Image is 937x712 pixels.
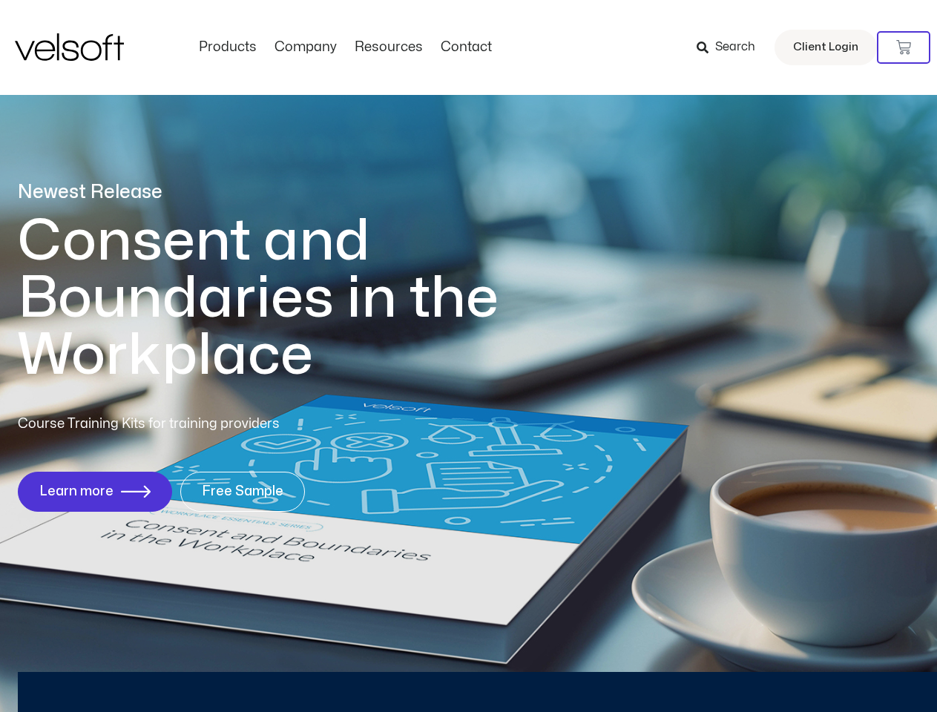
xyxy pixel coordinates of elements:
[18,414,387,435] p: Course Training Kits for training providers
[793,38,858,57] span: Client Login
[190,39,266,56] a: ProductsMenu Toggle
[202,484,283,499] span: Free Sample
[715,38,755,57] span: Search
[180,472,305,512] a: Free Sample
[15,33,124,61] img: Velsoft Training Materials
[775,30,877,65] a: Client Login
[266,39,346,56] a: CompanyMenu Toggle
[432,39,501,56] a: ContactMenu Toggle
[18,213,559,384] h1: Consent and Boundaries in the Workplace
[697,35,766,60] a: Search
[190,39,501,56] nav: Menu
[346,39,432,56] a: ResourcesMenu Toggle
[39,484,114,499] span: Learn more
[18,472,172,512] a: Learn more
[18,179,559,205] p: Newest Release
